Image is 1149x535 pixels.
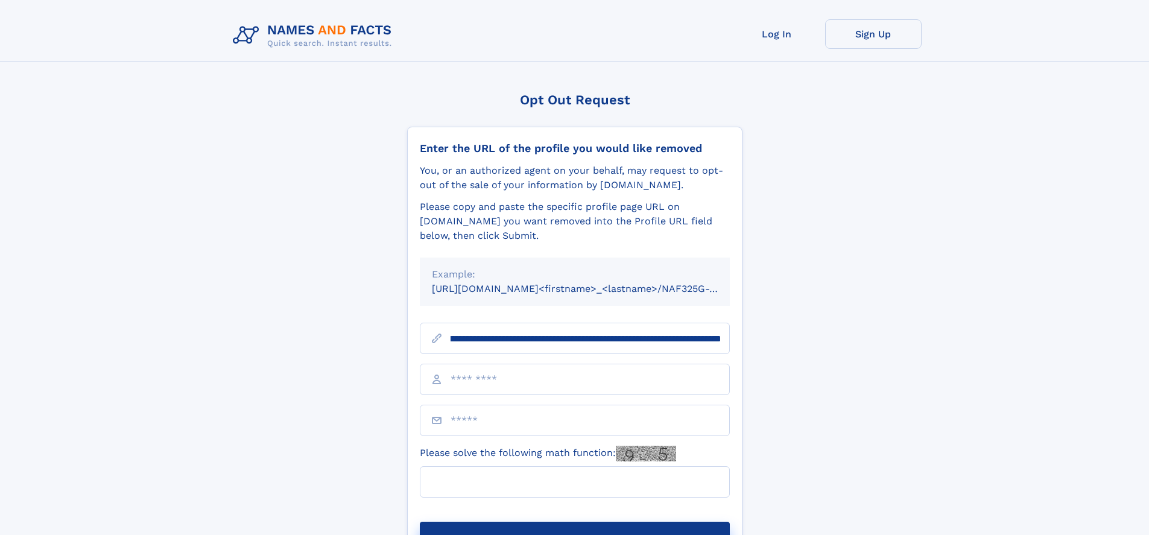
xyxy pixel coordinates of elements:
[420,142,730,155] div: Enter the URL of the profile you would like removed
[420,163,730,192] div: You, or an authorized agent on your behalf, may request to opt-out of the sale of your informatio...
[825,19,922,49] a: Sign Up
[420,200,730,243] div: Please copy and paste the specific profile page URL on [DOMAIN_NAME] you want removed into the Pr...
[432,267,718,282] div: Example:
[420,446,676,461] label: Please solve the following math function:
[407,92,742,107] div: Opt Out Request
[432,283,753,294] small: [URL][DOMAIN_NAME]<firstname>_<lastname>/NAF325G-xxxxxxxx
[228,19,402,52] img: Logo Names and Facts
[729,19,825,49] a: Log In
